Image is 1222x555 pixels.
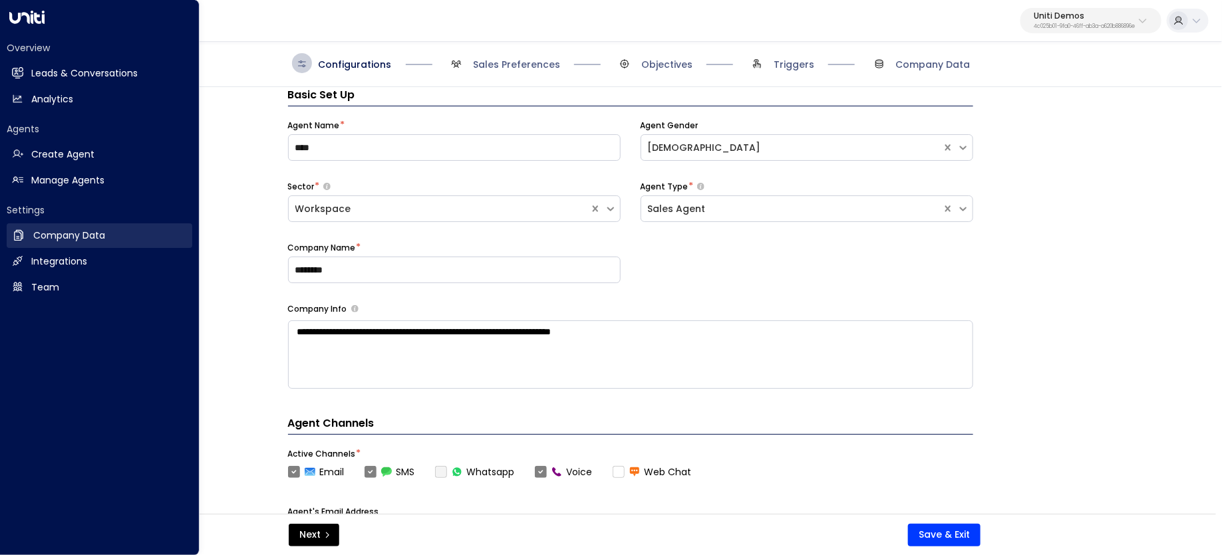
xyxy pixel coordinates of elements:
h2: Settings [7,203,192,217]
h3: Basic Set Up [288,87,973,106]
a: Integrations [7,249,192,274]
label: Company Info [288,303,347,315]
p: Uniti Demos [1034,12,1135,20]
p: 4c025b01-9fa0-46ff-ab3a-a620b886896e [1034,24,1135,29]
a: Team [7,275,192,300]
h2: Manage Agents [31,173,104,187]
label: Email [288,465,345,479]
h2: Company Data [33,229,105,243]
label: Agent's Email Address [288,506,379,518]
h2: Integrations [31,255,87,269]
button: Save & Exit [908,524,981,546]
div: [DEMOGRAPHIC_DATA] [648,141,935,155]
span: Sales Preferences [473,58,560,71]
h2: Create Agent [31,148,94,162]
a: Create Agent [7,142,192,167]
label: Active Channels [288,448,356,460]
label: Sector [288,181,315,193]
h2: Analytics [31,92,73,106]
span: Objectives [641,58,692,71]
div: Workspace [295,202,583,216]
label: Agent Name [288,120,340,132]
a: Company Data [7,223,192,248]
button: Select whether your copilot will handle inquiries directly from leads or from brokers representin... [697,182,704,191]
h2: Leads & Conversations [31,66,138,80]
h4: Agent Channels [288,415,973,435]
h2: Agents [7,122,192,136]
button: Uniti Demos4c025b01-9fa0-46ff-ab3a-a620b886896e [1020,8,1161,33]
span: Triggers [774,58,814,71]
button: Select whether your copilot will handle inquiries directly from leads or from brokers representin... [323,182,331,191]
label: SMS [365,465,415,479]
div: Sales Agent [648,202,935,216]
button: Next [289,524,339,546]
h2: Overview [7,41,192,55]
label: Web Chat [613,465,692,479]
div: To activate this channel, please go to the Integrations page [435,465,515,479]
a: Manage Agents [7,168,192,193]
span: Configurations [319,58,392,71]
label: Voice [535,465,593,479]
a: Analytics [7,87,192,112]
span: Company Data [896,58,971,71]
label: Agent Gender [641,120,698,132]
label: Company Name [288,242,356,254]
h2: Team [31,280,59,294]
label: Whatsapp [435,465,515,479]
a: Leads & Conversations [7,61,192,86]
button: Provide a brief overview of your company, including your industry, products or services, and any ... [351,305,359,312]
label: Agent Type [641,181,688,193]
